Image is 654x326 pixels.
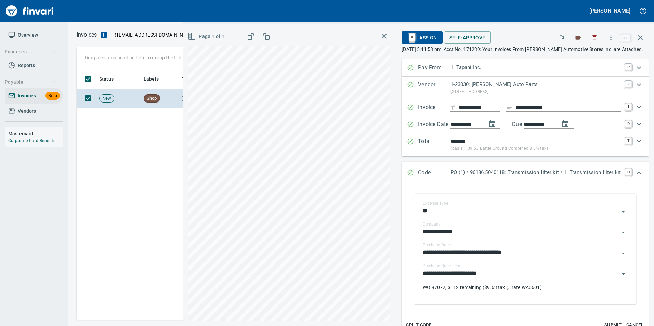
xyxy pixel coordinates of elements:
a: A [409,33,415,41]
div: Expand [402,59,649,77]
button: [PERSON_NAME] [588,5,632,16]
a: D [625,120,632,127]
span: Page 1 of 1 [189,32,224,41]
button: Discard [587,30,602,45]
a: P [625,64,632,70]
p: PO (1) / 96186.5040118: Transmission filter kit / 1: Transmission filter kit [450,168,621,176]
span: Self-Approve [449,33,485,42]
button: Page 1 of 1 [186,30,227,43]
a: C [625,168,632,175]
button: change due date [557,116,574,132]
button: Open [618,269,628,279]
div: Expand [402,77,649,99]
span: Shop [144,95,160,102]
p: 1: Tapani Inc. [450,64,621,71]
button: Labels [571,30,586,45]
label: Purchase Order [423,243,451,247]
span: Beta [45,92,60,100]
span: Invoices [18,92,36,100]
div: Expand [402,116,649,133]
a: Overview [5,27,63,43]
img: Finvari [4,3,55,19]
nav: breadcrumb [77,31,97,39]
svg: Invoice description [506,104,513,111]
label: Company [423,222,441,227]
a: Reports [5,58,63,73]
span: Labels [144,75,168,83]
a: I [625,103,632,110]
p: ( ) [110,31,197,38]
div: Expand [402,162,649,184]
p: Total [418,137,450,152]
button: Open [618,228,628,237]
span: Close invoice [618,29,649,46]
button: Flag [554,30,569,45]
p: (basis + $9.63 Battle Ground Combined 8.6% tax) [450,145,621,152]
button: Open [618,207,628,216]
span: Status [99,75,122,83]
span: Expenses [5,47,56,56]
svg: Invoice number [450,103,456,111]
button: Open [618,248,628,258]
div: Expand [402,133,649,156]
span: Vendors [18,107,36,116]
p: WO 97072, $112 remaining ($9.63 tax @ rate WA0601) [423,284,627,291]
a: InvoicesBeta [5,88,63,104]
button: Upload an Invoice [97,31,110,39]
span: New [100,95,114,102]
a: Corporate Card Benefits [8,138,55,143]
a: Vendors [5,104,63,119]
p: Invoice [418,103,450,112]
button: More [603,30,618,45]
a: esc [620,34,630,42]
p: Invoices [77,31,97,39]
p: Due [512,120,545,128]
p: Vendor [418,81,450,95]
span: Labels [144,75,159,83]
p: Pay From [418,64,450,72]
button: AAssign [402,31,442,44]
span: Status [99,75,114,83]
a: T [625,137,632,144]
p: [STREET_ADDRESS] [450,89,621,95]
p: 1-23030: [PERSON_NAME] Auto Parts [450,81,621,89]
label: Purchase Order Item [423,264,460,268]
div: Expand [402,99,649,116]
p: Invoice Date [418,120,450,129]
button: Payable [2,76,59,89]
span: Received [181,75,211,83]
span: Overview [18,31,38,39]
p: [DATE] 5:11:58 pm. Acct No. 171239: Your Invoices From [PERSON_NAME] Automotive Stores Inc. are A... [402,46,649,53]
span: [EMAIL_ADDRESS][DOMAIN_NAME] [116,31,195,38]
h6: Mastercard [8,130,63,137]
p: Drag a column heading here to group the table [85,54,185,61]
a: V [625,81,632,87]
span: Reports [18,61,35,70]
p: Code [418,168,450,177]
button: Expenses [2,45,59,58]
button: Self-Approve [444,31,491,44]
span: Payable [5,78,56,86]
span: Received [181,75,202,83]
h5: [PERSON_NAME] [589,7,630,14]
label: Expense Type [423,202,448,206]
button: change date [484,116,500,132]
span: Assign [407,32,437,43]
td: [DATE] [179,89,216,108]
